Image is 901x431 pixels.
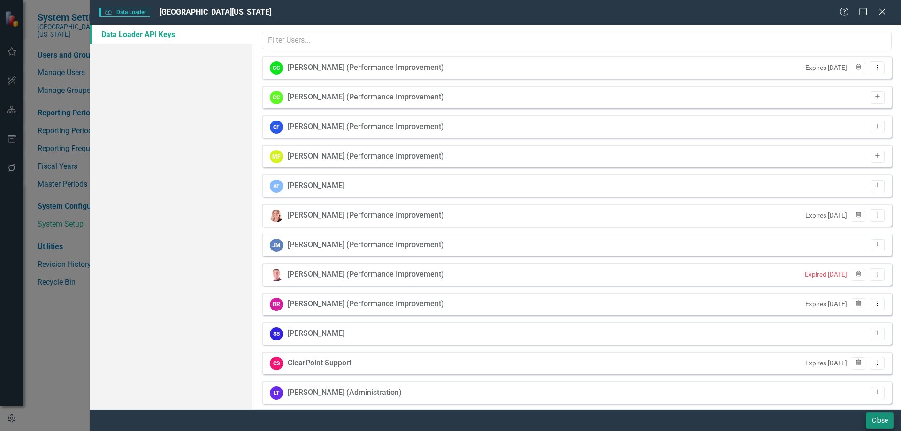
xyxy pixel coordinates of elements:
[805,300,847,309] small: Expires [DATE]
[270,327,283,340] div: SS
[270,386,283,400] div: LT
[99,8,150,17] span: Data Loader
[270,180,283,193] div: AF
[805,63,847,72] small: Expires [DATE]
[270,150,283,163] div: MF
[288,121,444,132] div: [PERSON_NAME] (Performance Improvement)
[288,240,444,250] div: [PERSON_NAME] (Performance Improvement)
[262,32,892,49] input: Filter Users...
[288,92,444,103] div: [PERSON_NAME] (Performance Improvement)
[288,62,444,73] div: [PERSON_NAME] (Performance Improvement)
[288,328,344,339] div: [PERSON_NAME]
[805,211,847,220] small: Expires [DATE]
[270,91,283,104] div: CC
[288,358,351,369] div: ClearPoint Support
[270,298,283,311] div: BR
[866,412,894,429] button: Close
[270,268,283,281] img: David Richard
[90,25,252,44] a: Data Loader API Keys
[270,357,283,370] div: CS
[270,61,283,75] div: CC
[288,299,444,310] div: [PERSON_NAME] (Performance Improvement)
[805,270,847,279] div: Expired [DATE]
[288,210,444,221] div: [PERSON_NAME] (Performance Improvement)
[160,8,271,16] span: [GEOGRAPHIC_DATA][US_STATE]
[805,359,847,368] small: Expires [DATE]
[270,121,283,134] div: CF
[288,151,444,162] div: [PERSON_NAME] (Performance Improvement)
[288,181,344,191] div: [PERSON_NAME]
[288,269,444,280] div: [PERSON_NAME] (Performance Improvement)
[270,239,283,252] div: JM
[288,387,402,398] div: [PERSON_NAME] (Administration)
[270,209,283,222] img: Tiffany LaCoste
